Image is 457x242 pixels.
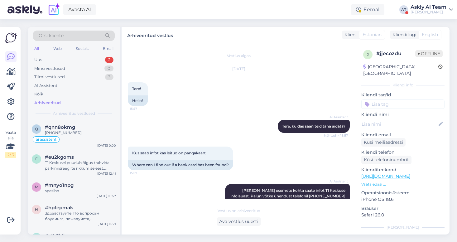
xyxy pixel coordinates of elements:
[5,32,17,44] img: Askly Logo
[361,190,445,196] p: Operatsioonisüsteem
[34,57,42,63] div: Uus
[361,225,445,230] div: [PERSON_NAME]
[47,3,60,16] img: explore-ai
[33,45,40,53] div: All
[324,133,348,138] span: Nähtud ✓ 15:57
[97,171,116,176] div: [DATE] 12:41
[363,64,438,77] div: [GEOGRAPHIC_DATA], [GEOGRAPHIC_DATA]
[128,66,350,72] div: [DATE]
[325,115,348,119] span: AI Assistent
[361,196,445,203] p: iPhone OS 18.6
[127,31,173,39] label: Arhiveeritud vestlus
[34,100,61,106] div: Arhiveeritud
[45,233,68,239] span: #vtk9ldiq
[98,222,116,226] div: [DATE] 15:21
[39,32,64,39] span: Otsi kliente
[361,138,406,147] div: Küsi meiliaadressi
[35,157,38,161] span: e
[45,211,116,222] div: Здравствуйте! По вопросам боулинга, пожалуйста, обращайтесь напрямую в Skylane Hyperbowling: [URL...
[97,143,116,148] div: [DATE] 0:00
[130,106,153,111] span: 15:57
[361,181,445,187] p: Vaata edasi ...
[128,95,148,106] div: Hello!
[422,31,438,38] span: English
[36,138,56,141] span: ai assistent
[361,92,445,98] p: Kliendi tag'id
[132,151,206,155] span: Kus saab infot kas leitud on pangakaart
[52,45,63,53] div: Web
[35,207,38,212] span: h
[361,212,445,218] p: Safari 26.0
[415,50,443,57] span: Offline
[361,82,445,88] div: Kliendi info
[411,5,446,10] div: Askly AI Team
[361,205,445,212] p: Brauser
[45,124,75,130] span: #qnn8okmg
[361,99,445,109] input: Lisa tag
[361,156,411,164] div: Küsi telefoninumbrit
[367,52,369,57] span: j
[75,45,90,53] div: Socials
[34,65,65,72] div: Minu vestlused
[361,167,445,173] p: Klienditeekond
[105,74,113,80] div: 3
[325,179,348,184] span: AI Assistent
[105,57,113,63] div: 2
[282,124,345,128] span: Tere, kuidas saan teid täna aidata?
[45,154,74,160] span: #eu2kgoms
[132,86,141,91] span: Tere!
[53,111,95,116] span: Arhiveeritud vestlused
[5,130,16,158] div: Vaata siia
[130,171,153,175] span: 15:57
[361,234,445,240] p: Märkmed
[104,65,113,72] div: 0
[45,205,73,211] span: #hpfepmak
[102,45,115,53] div: Email
[376,50,415,57] div: # jjecozdu
[230,188,346,204] span: [PERSON_NAME] esemete kohta saate infot T1 Keskuse infolauast. Palun võtke ühendust telefonil [PH...
[35,185,38,189] span: m
[361,173,410,179] a: [URL][DOMAIN_NAME]
[97,194,116,198] div: [DATE] 10:57
[362,121,437,128] input: Lisa nimi
[411,10,446,15] div: [PERSON_NAME]
[45,182,74,188] span: #mnyo1npg
[361,149,445,156] p: Kliendi telefon
[5,152,16,158] div: 2 / 3
[45,160,116,171] div: T1 Keskusel puudub õigus trahvida parkimisreeglite rikkumise eest. Parkimise eest vastutab EuroPa...
[128,53,350,59] div: Vestlus algas
[363,31,382,38] span: Estonian
[342,31,357,38] div: Klient
[217,217,261,226] div: Ava vestlus uuesti
[45,130,116,136] div: [PHONE_NUMBER]
[63,4,96,15] a: Avasta AI
[361,132,445,138] p: Kliendi email
[34,83,57,89] div: AI Assistent
[361,111,445,118] p: Kliendi nimi
[35,127,38,131] span: q
[34,74,65,80] div: Tiimi vestlused
[390,31,416,38] div: Klienditugi
[45,188,116,194] div: spasibo
[399,5,408,14] div: AT
[218,208,260,214] span: Vestlus on arhiveeritud
[128,160,233,170] div: Where can I find out if a bank card has been found?
[411,5,453,15] a: Askly AI Team[PERSON_NAME]
[34,91,43,97] div: Kõik
[351,4,384,15] div: Eemal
